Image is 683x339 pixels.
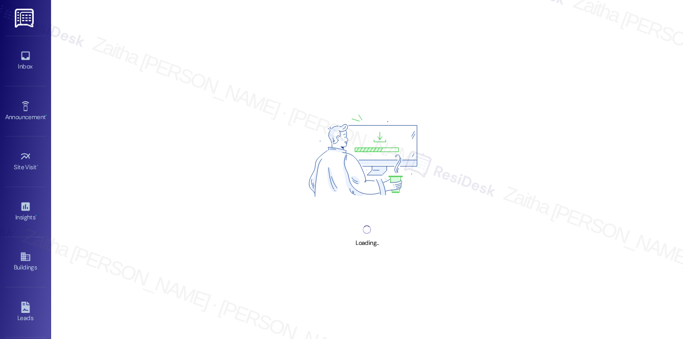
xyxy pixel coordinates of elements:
span: • [45,112,47,119]
div: Loading... [356,238,379,248]
a: Insights • [5,198,46,225]
img: ResiDesk Logo [15,9,36,28]
a: Buildings [5,248,46,276]
span: • [37,162,38,169]
a: Site Visit • [5,148,46,175]
span: • [35,212,37,219]
a: Leads [5,299,46,326]
a: Inbox [5,47,46,75]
